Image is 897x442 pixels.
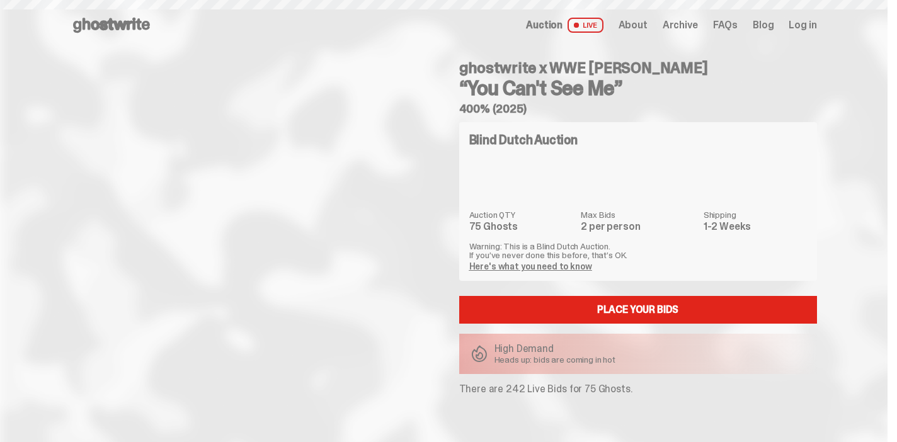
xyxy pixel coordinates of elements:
[704,210,807,219] dt: Shipping
[469,133,578,146] h4: Blind Dutch Auction
[469,242,807,259] p: Warning: This is a Blind Dutch Auction. If you’ve never done this before, that’s OK.
[753,20,774,30] a: Blog
[469,261,592,272] a: Here's what you need to know
[459,60,817,76] h4: ghostwrite x WWE [PERSON_NAME]
[581,222,695,232] dd: 2 per person
[469,210,574,219] dt: Auction QTY
[494,344,616,354] p: High Demand
[459,384,817,394] p: There are 242 Live Bids for 75 Ghosts.
[619,20,648,30] a: About
[459,103,817,115] h5: 400% (2025)
[459,78,817,98] h3: “You Can't See Me”
[568,18,603,33] span: LIVE
[789,20,816,30] a: Log in
[663,20,698,30] a: Archive
[494,355,616,364] p: Heads up: bids are coming in hot
[581,210,695,219] dt: Max Bids
[704,222,807,232] dd: 1-2 Weeks
[526,18,603,33] a: Auction LIVE
[713,20,738,30] a: FAQs
[459,296,817,324] a: Place your Bids
[526,20,563,30] span: Auction
[469,222,574,232] dd: 75 Ghosts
